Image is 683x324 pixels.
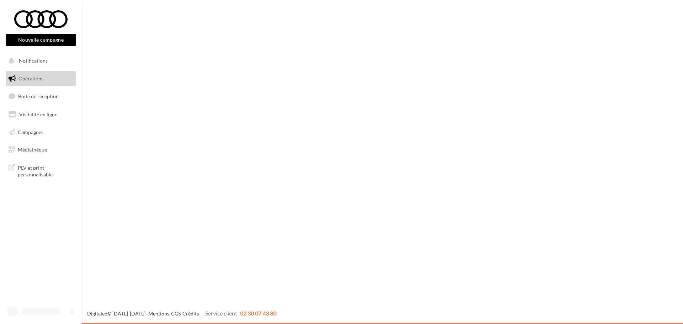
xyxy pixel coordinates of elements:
a: Campagnes [4,125,78,140]
a: Crédits [182,310,199,317]
span: 02 30 07 43 80 [240,310,276,317]
span: Campagnes [18,129,43,135]
a: PLV et print personnalisable [4,160,78,181]
a: Boîte de réception [4,89,78,104]
a: CGS [171,310,181,317]
span: Médiathèque [18,147,47,153]
span: Notifications [19,58,48,64]
a: Opérations [4,71,78,86]
a: Visibilité en ligne [4,107,78,122]
a: Digitaleo [87,310,107,317]
button: Nouvelle campagne [6,34,76,46]
a: Médiathèque [4,142,78,157]
span: Opérations [18,75,43,81]
span: Service client [205,310,237,317]
span: Boîte de réception [18,93,59,99]
a: Mentions [148,310,169,317]
span: PLV et print personnalisable [18,163,73,178]
span: Visibilité en ligne [19,111,57,117]
span: © [DATE]-[DATE] - - - [87,310,276,317]
button: Notifications [4,53,75,68]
